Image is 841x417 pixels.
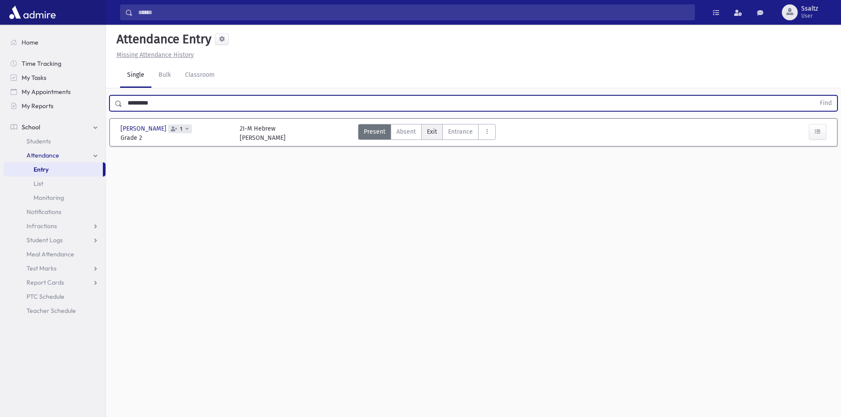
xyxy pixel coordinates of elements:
span: My Reports [22,102,53,110]
span: My Tasks [22,74,46,82]
h5: Attendance Entry [113,32,211,47]
a: Classroom [178,63,222,88]
a: School [4,120,106,134]
span: My Appointments [22,88,71,96]
a: Notifications [4,205,106,219]
span: Test Marks [26,264,57,272]
a: Report Cards [4,275,106,289]
span: Meal Attendance [26,250,74,258]
span: Home [22,38,38,46]
a: Teacher Schedule [4,304,106,318]
a: Bulk [151,63,178,88]
a: PTC Schedule [4,289,106,304]
a: Infractions [4,219,106,233]
span: Absent [396,127,416,136]
span: [PERSON_NAME] [121,124,168,133]
div: AttTypes [358,124,496,143]
span: Notifications [26,208,61,216]
span: Present [364,127,385,136]
a: My Tasks [4,71,106,85]
a: Monitoring [4,191,106,205]
div: 2I-M Hebrew [PERSON_NAME] [240,124,286,143]
input: Search [133,4,694,20]
a: Entry [4,162,103,177]
span: Student Logs [26,236,63,244]
span: Attendance [26,151,59,159]
span: Time Tracking [22,60,61,68]
span: Report Cards [26,278,64,286]
span: Exit [427,127,437,136]
span: User [801,12,818,19]
span: Monitoring [34,194,64,202]
span: Teacher Schedule [26,307,76,315]
a: Students [4,134,106,148]
span: Ssaltz [801,5,818,12]
span: Grade 2 [121,133,231,143]
a: Missing Attendance History [113,51,194,59]
span: Infractions [26,222,57,230]
span: Students [26,137,51,145]
span: Entrance [448,127,473,136]
a: My Appointments [4,85,106,99]
a: My Reports [4,99,106,113]
span: Entry [34,165,49,173]
a: List [4,177,106,191]
a: Student Logs [4,233,106,247]
span: List [34,180,43,188]
a: Single [120,63,151,88]
a: Test Marks [4,261,106,275]
u: Missing Attendance History [117,51,194,59]
button: Find [815,96,837,111]
a: Home [4,35,106,49]
span: School [22,123,40,131]
a: Meal Attendance [4,247,106,261]
span: PTC Schedule [26,293,64,301]
a: Attendance [4,148,106,162]
a: Time Tracking [4,56,106,71]
img: AdmirePro [7,4,58,21]
span: 1 [178,126,184,132]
